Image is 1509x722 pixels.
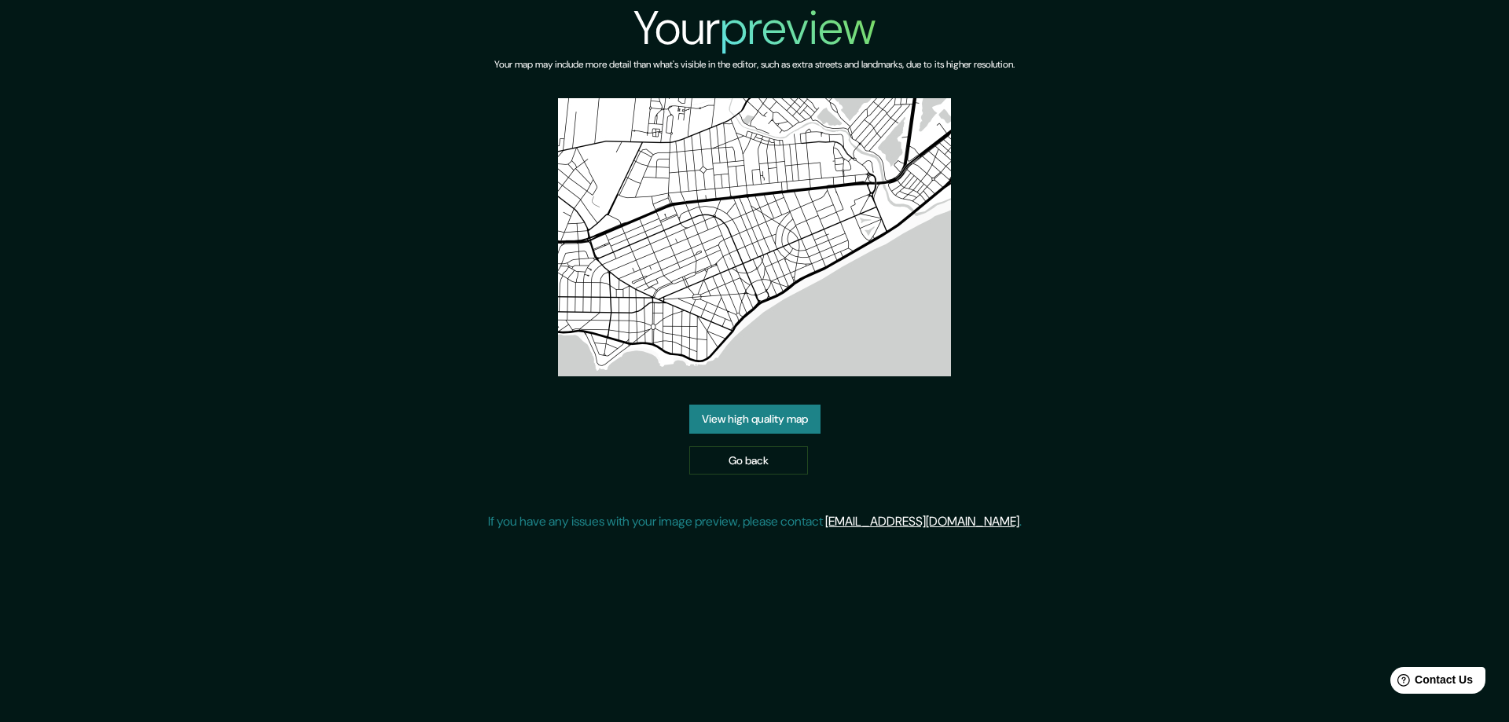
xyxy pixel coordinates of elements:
a: [EMAIL_ADDRESS][DOMAIN_NAME] [825,513,1019,530]
img: created-map-preview [558,98,951,376]
iframe: Help widget launcher [1369,661,1492,705]
p: If you have any issues with your image preview, please contact . [488,512,1022,531]
h6: Your map may include more detail than what's visible in the editor, such as extra streets and lan... [494,57,1015,73]
a: View high quality map [689,405,821,434]
a: Go back [689,446,808,475]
